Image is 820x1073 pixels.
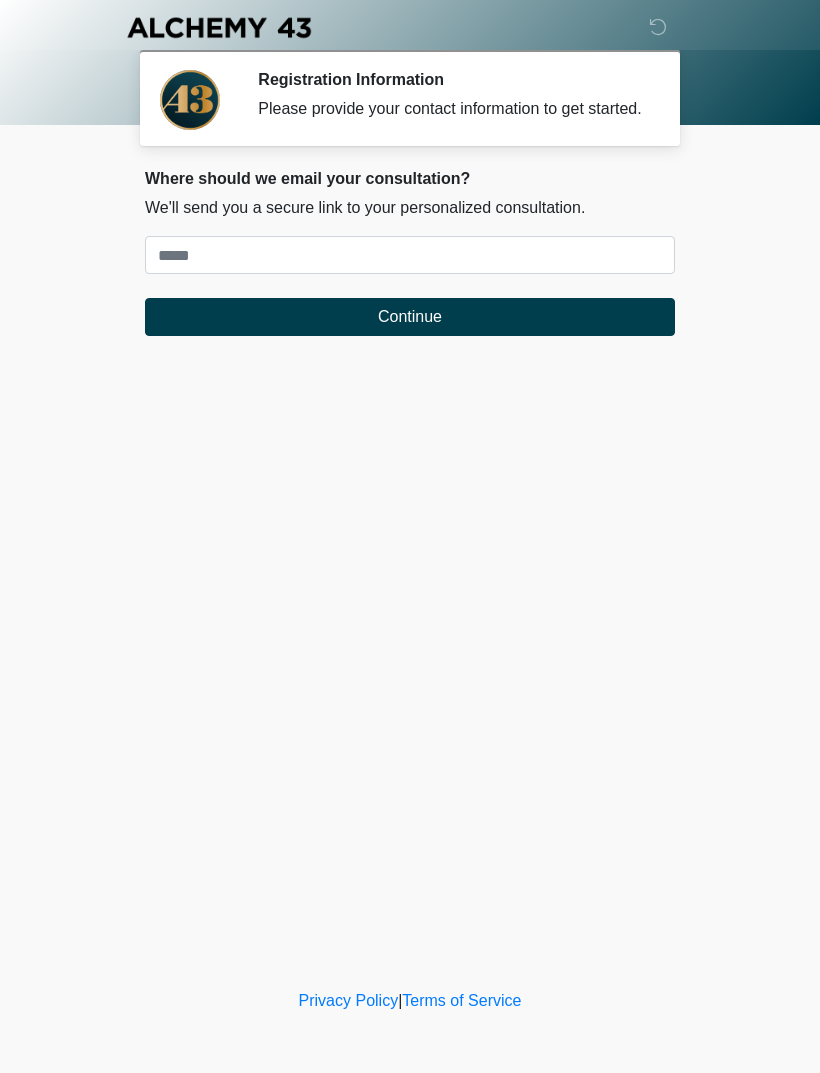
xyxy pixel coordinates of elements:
[160,70,220,130] img: Agent Avatar
[398,992,402,1009] a: |
[145,298,675,336] button: Continue
[145,169,675,188] h2: Where should we email your consultation?
[258,70,645,89] h2: Registration Information
[258,97,645,121] div: Please provide your contact information to get started.
[402,992,521,1009] a: Terms of Service
[145,196,675,220] p: We'll send you a secure link to your personalized consultation.
[125,15,313,40] img: Alchemy 43 Logo
[299,992,399,1009] a: Privacy Policy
